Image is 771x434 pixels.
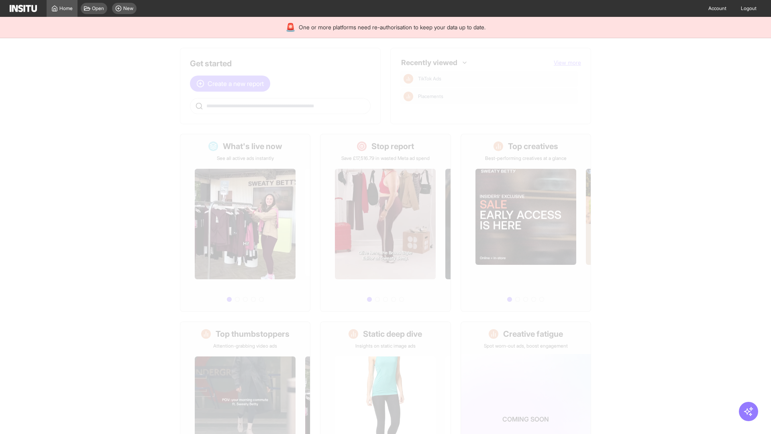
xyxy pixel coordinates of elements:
span: Home [59,5,73,12]
div: 🚨 [286,22,296,33]
img: Logo [10,5,37,12]
span: Open [92,5,104,12]
span: One or more platforms need re-authorisation to keep your data up to date. [299,23,485,31]
span: New [123,5,133,12]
